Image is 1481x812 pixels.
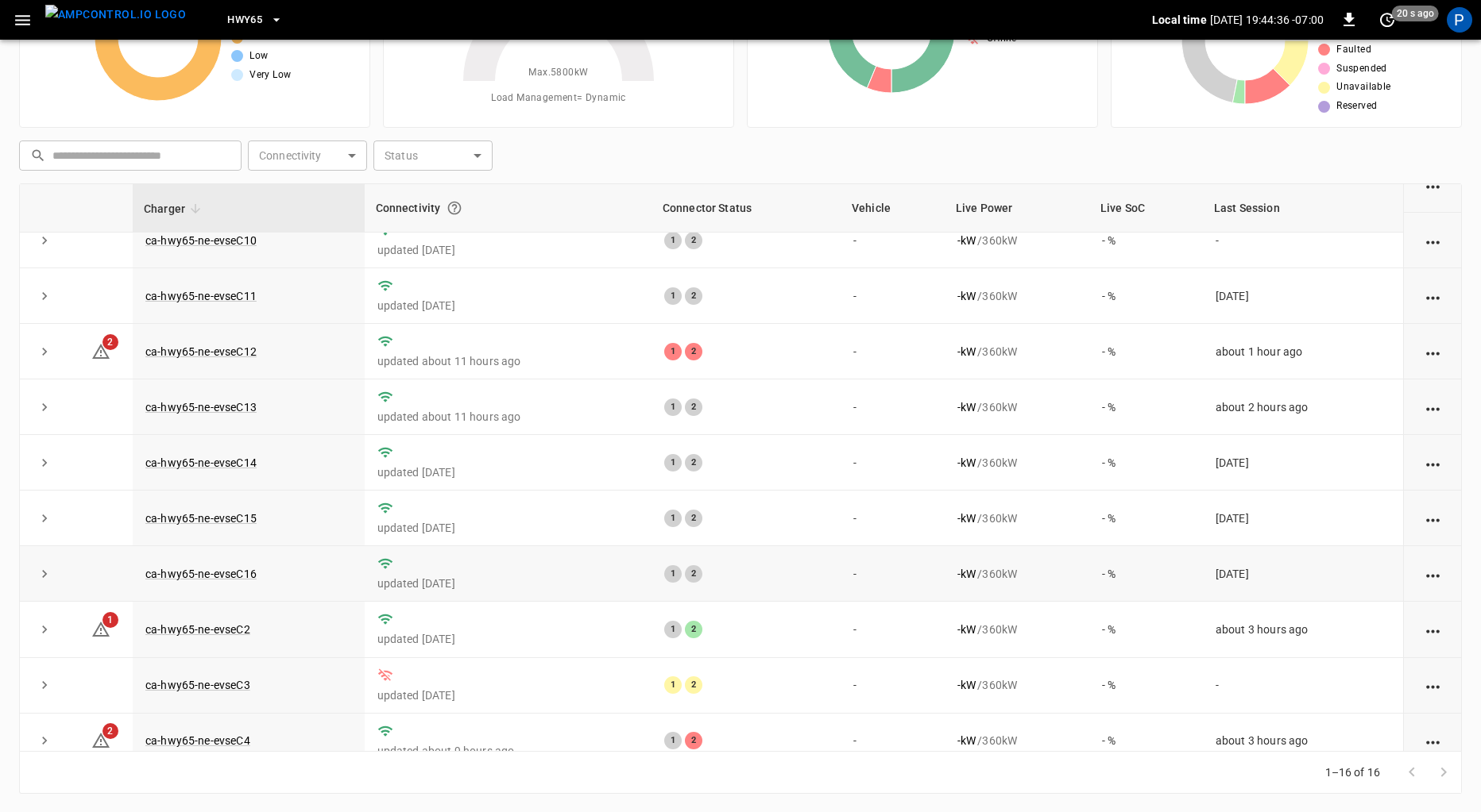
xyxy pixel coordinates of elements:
div: action cell options [1423,344,1443,360]
td: - % [1089,546,1203,602]
div: 1 [664,732,682,749]
span: 2 [102,334,118,350]
button: set refresh interval [1375,7,1400,33]
p: - kW [957,677,976,693]
a: ca-hwy65-ne-evseC3 [145,679,250,691]
div: 2 [685,232,702,249]
div: 1 [664,343,682,360]
p: updated [DATE] [377,687,639,703]
div: 1 [664,287,682,305]
div: action cell options [1423,677,1443,693]
div: / 360 kW [957,233,1077,248]
div: 1 [664,676,682,694]
a: 2 [91,344,110,357]
td: - [841,546,945,602]
span: Suspended [1336,61,1387,77]
a: ca-hwy65-ne-evseC14 [145,456,257,469]
button: expand row [33,673,56,697]
p: - kW [957,733,976,749]
td: - [841,324,945,379]
p: updated [DATE] [377,631,639,647]
span: HWY65 [227,11,262,29]
p: updated [DATE] [377,298,639,314]
a: ca-hwy65-ne-evseC16 [145,568,257,580]
p: - kW [957,344,976,360]
div: action cell options [1423,733,1443,749]
td: [DATE] [1203,268,1403,324]
td: - [841,213,945,268]
span: Max. 5800 kW [528,65,588,81]
p: updated [DATE] [377,242,639,258]
div: 2 [685,454,702,471]
p: updated [DATE] [377,520,639,536]
th: Last Session [1203,184,1403,233]
span: Charger [144,199,206,218]
p: - kW [957,233,976,248]
td: - [841,379,945,435]
div: action cell options [1423,455,1443,471]
td: - % [1089,268,1203,324]
a: 1 [91,622,110,635]
p: updated about 11 hours ago [377,409,639,425]
th: Live Power [945,184,1089,233]
p: - kW [957,566,976,582]
td: - [841,491,945,546]
th: Vehicle [841,184,945,233]
td: - [841,435,945,491]
div: 2 [685,287,702,305]
div: action cell options [1423,622,1443,637]
img: ampcontrol.io logo [45,5,186,25]
td: about 2 hours ago [1203,379,1403,435]
a: ca-hwy65-ne-evseC11 [145,290,257,302]
p: updated about 9 hours ago [377,743,639,759]
p: - kW [957,622,976,637]
div: 2 [685,732,702,749]
button: expand row [33,395,56,419]
div: 2 [685,565,702,583]
div: / 360 kW [957,344,1077,360]
div: action cell options [1423,399,1443,415]
th: Connector Status [652,184,841,233]
a: 2 [91,733,110,746]
td: - % [1089,491,1203,546]
td: - % [1089,658,1203,714]
div: 1 [664,398,682,416]
span: Faulted [1336,42,1371,58]
div: / 360 kW [957,455,1077,471]
p: - kW [957,510,976,526]
td: - % [1089,714,1203,769]
a: ca-hwy65-ne-evseC12 [145,345,257,358]
a: ca-hwy65-ne-evseC2 [145,623,250,636]
td: [DATE] [1203,435,1403,491]
div: / 360 kW [957,733,1077,749]
p: - kW [957,288,976,304]
button: HWY65 [221,5,289,36]
td: - [841,714,945,769]
div: action cell options [1423,177,1443,193]
td: - [841,658,945,714]
button: expand row [33,340,56,364]
td: - [841,602,945,657]
div: 2 [685,343,702,360]
button: expand row [33,506,56,530]
p: 1–16 of 16 [1325,764,1381,780]
div: 2 [685,621,702,638]
div: Connectivity [376,194,640,222]
div: action cell options [1423,288,1443,304]
button: expand row [33,618,56,641]
div: action cell options [1423,510,1443,526]
span: Very Low [249,67,291,83]
td: about 3 hours ago [1203,602,1403,657]
span: Unavailable [1336,79,1390,95]
span: 1 [102,612,118,628]
span: 2 [102,723,118,739]
p: Local time [1152,12,1207,28]
div: / 360 kW [957,399,1077,415]
span: Load Management = Dynamic [491,90,626,106]
p: updated about 11 hours ago [377,353,639,369]
div: 2 [685,398,702,416]
td: - % [1089,379,1203,435]
p: - kW [957,455,976,471]
button: Connection between the charger and our software. [440,194,469,222]
span: Low [249,48,268,64]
